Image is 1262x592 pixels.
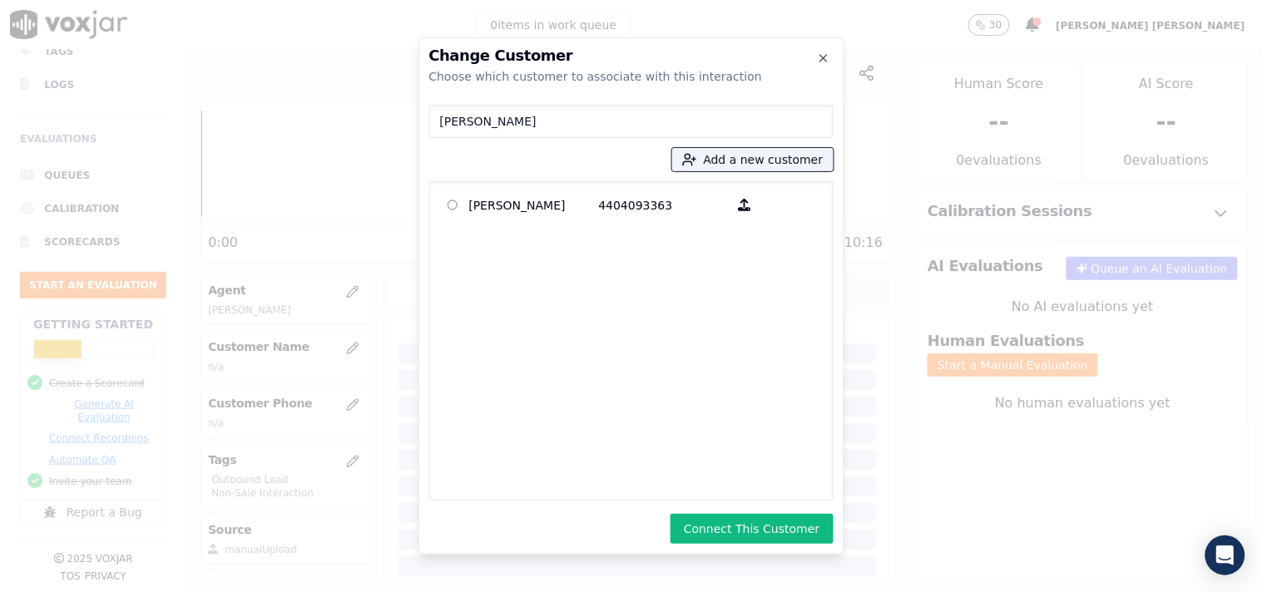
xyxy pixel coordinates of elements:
[469,192,599,218] p: [PERSON_NAME]
[448,200,458,210] input: [PERSON_NAME] 4404093363
[429,48,834,63] h2: Change Customer
[671,514,833,544] button: Connect This Customer
[599,192,729,218] p: 4404093363
[429,105,834,138] input: Search Customers
[672,148,834,171] button: Add a new customer
[429,68,834,85] div: Choose which customer to associate with this interaction
[729,192,761,218] button: [PERSON_NAME] 4404093363
[1205,535,1245,575] div: Open Intercom Messenger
